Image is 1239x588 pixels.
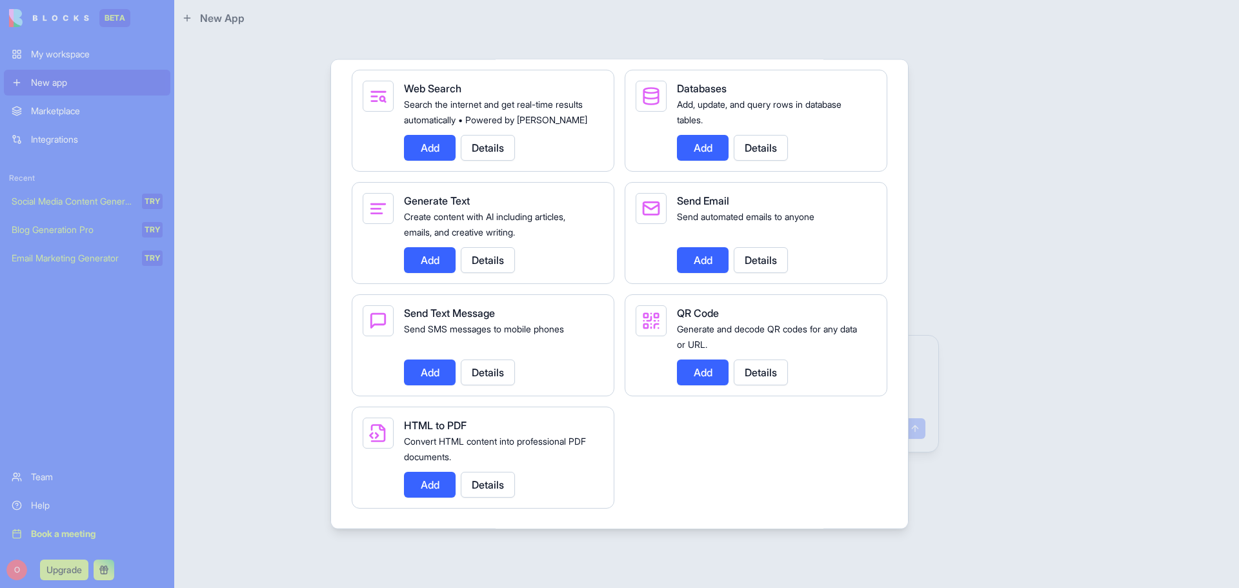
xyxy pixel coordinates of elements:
span: Send Email [677,194,729,207]
span: Send Text Message [404,306,495,319]
span: Add, update, and query rows in database tables. [677,98,841,125]
span: Search the internet and get real-time results automatically • Powered by [PERSON_NAME] [404,98,587,125]
button: Add [404,134,456,160]
button: Details [461,134,515,160]
span: QR Code [677,306,719,319]
button: Add [677,134,729,160]
span: Convert HTML content into professional PDF documents. [404,435,586,461]
button: Details [461,471,515,497]
button: Add [404,359,456,385]
span: Generate Text [404,194,470,207]
button: Add [404,247,456,272]
button: Add [677,359,729,385]
span: HTML to PDF [404,418,467,431]
button: Details [734,247,788,272]
button: Details [461,359,515,385]
span: Generate and decode QR codes for any data or URL. [677,323,857,349]
button: Details [461,247,515,272]
button: Details [734,359,788,385]
button: Details [734,134,788,160]
span: Create content with AI including articles, emails, and creative writing. [404,210,565,237]
span: Send automated emails to anyone [677,210,814,221]
span: Web Search [404,81,461,94]
span: Send SMS messages to mobile phones [404,323,564,334]
span: Databases [677,81,727,94]
button: Add [677,247,729,272]
button: Add [404,471,456,497]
